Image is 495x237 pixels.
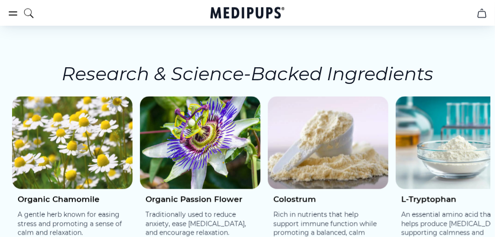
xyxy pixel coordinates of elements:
[273,195,383,204] h4: Colostrum
[7,8,19,19] button: burger-menu
[23,2,34,25] button: search
[268,96,388,189] img: Colostrum
[18,195,127,204] h4: Organic Chamomile
[140,96,260,189] img: Organic Passion Flower
[12,96,133,189] img: Organic Chamomile
[210,6,285,22] a: Medipups
[146,195,255,204] h4: Organic Passion Flower
[471,2,493,25] button: cart
[62,60,433,87] h3: Research & Science-Backed Ingredients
